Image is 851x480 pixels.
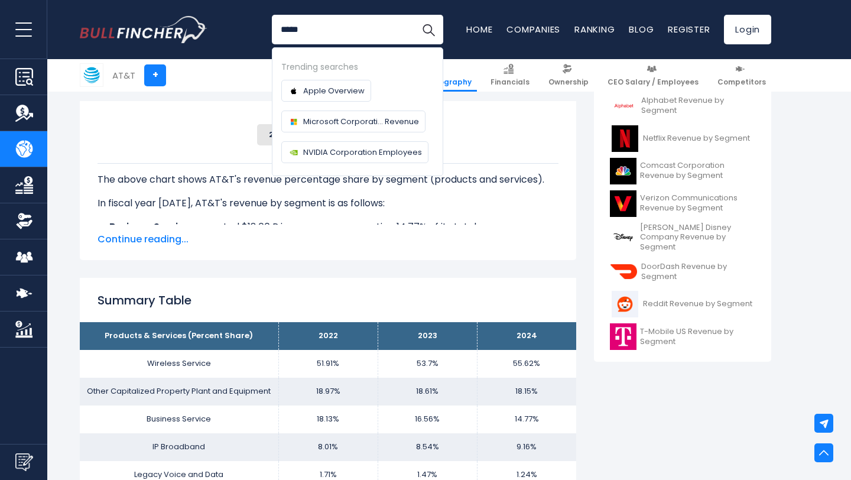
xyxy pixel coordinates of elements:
[610,258,638,285] img: DASH logo
[288,116,300,128] img: Company logo
[98,291,558,309] h2: Summary Table
[278,322,378,350] th: 2022
[378,378,477,406] td: 18.61%
[80,433,278,461] td: IP Broadband
[80,64,103,86] img: T logo
[629,23,654,35] a: Blog
[608,77,699,87] span: CEO Salary / Employees
[506,23,560,35] a: Companies
[144,64,166,86] a: +
[278,378,378,406] td: 18.97%
[491,77,530,87] span: Financials
[288,85,300,97] img: Company logo
[640,193,755,213] span: Verizon Communications Revenue by Segment
[109,220,190,233] b: Business Service
[712,59,771,92] a: Competitors
[80,16,207,43] img: Bullfincher logo
[724,15,771,44] a: Login
[603,220,762,256] a: [PERSON_NAME] Disney Company Revenue by Segment
[257,124,300,145] button: 2022
[643,134,750,144] span: Netflix Revenue by Segment
[477,433,576,461] td: 9.16%
[378,433,477,461] td: 8.54%
[278,406,378,433] td: 18.13%
[378,350,477,378] td: 53.7%
[543,59,594,92] a: Ownership
[477,378,576,406] td: 18.15%
[610,158,636,184] img: CMCSA logo
[610,291,639,317] img: RDDT logo
[717,77,766,87] span: Competitors
[602,59,704,92] a: CEO Salary / Employees
[603,320,762,353] a: T-Mobile US Revenue by Segment
[80,350,278,378] td: Wireless Service
[278,433,378,461] td: 8.01%
[80,406,278,433] td: Business Service
[640,327,755,347] span: T-Mobile US Revenue by Segment
[15,212,33,230] img: Ownership
[610,125,639,152] img: NFLX logo
[303,146,422,158] span: NVIDIA Corporation Employees
[281,141,428,163] a: NVIDIA Corporation Employees
[485,59,535,92] a: Financials
[378,406,477,433] td: 16.56%
[80,378,278,406] td: Other Capitalized Property Plant and Equipment
[281,80,371,102] a: Apple Overview
[603,255,762,288] a: DoorDash Revenue by Segment
[281,111,425,132] a: Microsoft Corporati... Revenue
[603,122,762,155] a: Netflix Revenue by Segment
[98,163,558,362] div: The for AT&T is the Wireless Service, which represents 55.62% of its total revenue. The for AT&T ...
[548,77,589,87] span: Ownership
[378,322,477,350] th: 2023
[303,85,365,97] span: Apple Overview
[303,115,419,128] span: Microsoft Corporati... Revenue
[414,15,443,44] button: Search
[643,299,752,309] span: Reddit Revenue by Segment
[98,232,558,247] span: Continue reading...
[98,173,558,187] p: The above chart shows AT&T's revenue percentage share by segment (products and services).
[641,262,755,282] span: DoorDash Revenue by Segment
[80,322,278,350] th: Products & Services (Percent Share)
[603,187,762,220] a: Verizon Communications Revenue by Segment
[610,224,636,251] img: DIS logo
[281,60,434,74] div: Trending searches
[466,23,492,35] a: Home
[641,96,755,116] span: Alphabet Revenue by Segment
[640,161,755,181] span: Comcast Corporation Revenue by Segment
[610,323,636,350] img: TMUS logo
[477,406,576,433] td: 14.77%
[80,16,207,43] a: Go to homepage
[112,69,135,82] div: AT&T
[603,90,762,122] a: Alphabet Revenue by Segment
[288,147,300,158] img: Company logo
[574,23,615,35] a: Ranking
[603,288,762,320] a: Reddit Revenue by Segment
[477,322,576,350] th: 2024
[278,350,378,378] td: 51.91%
[668,23,710,35] a: Register
[98,220,558,234] li: generated $18.06 B in revenue, representing 14.77% of its total revenue.
[603,155,762,187] a: Comcast Corporation Revenue by Segment
[98,196,558,210] p: In fiscal year [DATE], AT&T's revenue by segment is as follows:
[640,223,755,253] span: [PERSON_NAME] Disney Company Revenue by Segment
[610,93,638,119] img: GOOGL logo
[610,190,636,217] img: VZ logo
[477,350,576,378] td: 55.62%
